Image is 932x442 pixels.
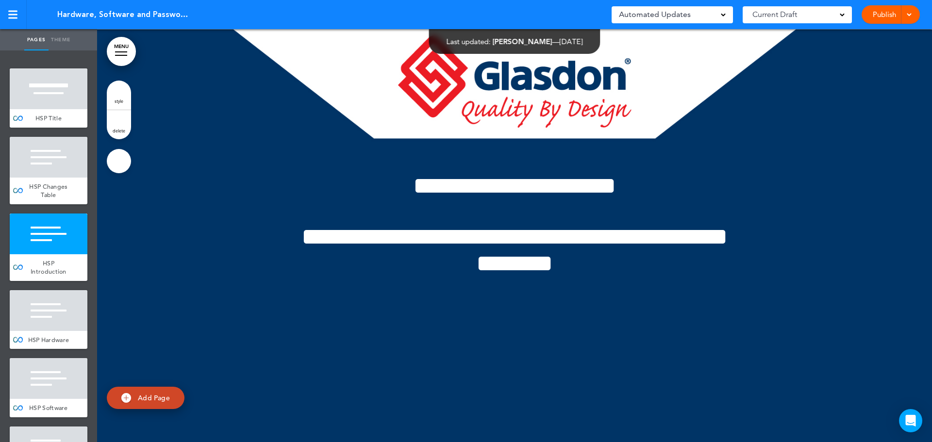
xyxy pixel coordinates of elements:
a: Pages [24,29,49,50]
a: delete [107,110,131,139]
a: HSP Software [10,399,87,417]
span: Last updated: [447,37,491,46]
img: infinity_blue.svg [13,337,23,343]
img: infinity_blue.svg [13,264,23,270]
span: Add Page [138,393,170,402]
div: Open Intercom Messenger [899,409,922,432]
span: Hardware, Software and Password Acceptable Use Policy [57,9,188,20]
img: infinity_blue.svg [13,188,23,193]
a: MENU [107,37,136,66]
span: HSP Software [29,404,68,412]
a: HSP Title [10,109,87,128]
span: [PERSON_NAME] [493,37,552,46]
span: Automated Updates [619,8,691,21]
a: Theme [49,29,73,50]
span: HSP Hardware [28,336,69,344]
img: infinity_blue.svg [13,115,23,121]
a: style [107,81,131,110]
img: infinity_blue.svg [13,405,23,410]
span: style [115,98,123,104]
span: HSP Introduction [31,259,67,276]
a: Publish [869,5,899,24]
span: delete [113,128,125,133]
span: [DATE] [560,37,583,46]
div: — [447,38,583,45]
a: HSP Hardware [10,331,87,349]
a: HSP Changes Table [10,178,87,204]
span: HSP Title [35,114,62,122]
img: add.svg [121,393,131,403]
a: HSP Introduction [10,254,87,281]
span: Current Draft [752,8,797,21]
a: Add Page [107,387,184,409]
span: HSP Changes Table [29,182,67,199]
